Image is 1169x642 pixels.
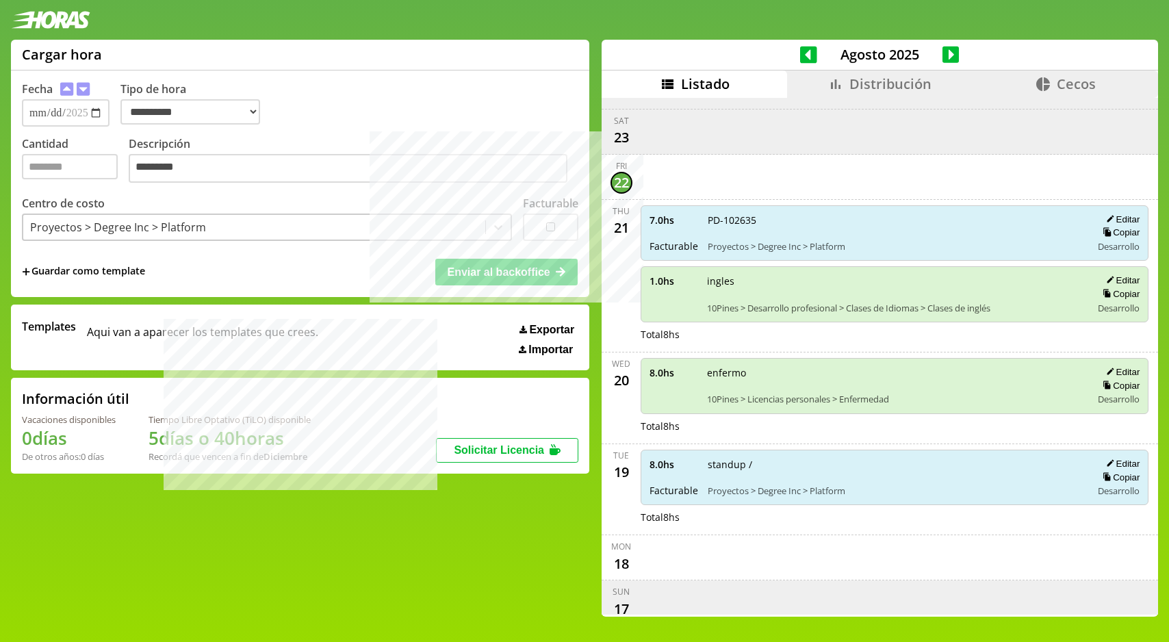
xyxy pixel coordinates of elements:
[707,366,1083,379] span: enfermo
[611,598,632,619] div: 17
[849,75,932,93] span: Distribución
[120,99,260,125] select: Tipo de hora
[22,136,129,186] label: Cantidad
[435,259,578,285] button: Enviar al backoffice
[528,344,573,356] span: Importar
[22,413,116,426] div: Vacaciones disponibles
[129,136,578,186] label: Descripción
[22,319,76,334] span: Templates
[707,302,1083,314] span: 10Pines > Desarrollo profesional > Clases de Idiomas > Clases de inglés
[129,154,567,183] textarea: Descripción
[708,214,1083,227] span: PD-102635
[614,115,629,127] div: Sat
[149,450,311,463] div: Recordá que vencen a fin de
[454,444,544,456] span: Solicitar Licencia
[120,81,271,127] label: Tipo de hora
[1102,458,1140,470] button: Editar
[707,393,1083,405] span: 10Pines > Licencias personales > Enfermedad
[650,458,698,471] span: 8.0 hs
[515,323,578,337] button: Exportar
[529,324,574,336] span: Exportar
[613,450,629,461] div: Tue
[708,485,1083,497] span: Proyectos > Degree Inc > Platform
[611,127,632,149] div: 23
[1099,288,1140,300] button: Copiar
[264,450,307,463] b: Diciembre
[87,319,318,356] span: Aqui van a aparecer los templates que crees.
[22,426,116,450] h1: 0 días
[611,461,632,483] div: 19
[650,214,698,227] span: 7.0 hs
[613,586,630,598] div: Sun
[611,172,632,194] div: 22
[650,366,697,379] span: 8.0 hs
[708,240,1083,253] span: Proyectos > Degree Inc > Platform
[1099,472,1140,483] button: Copiar
[1098,302,1140,314] span: Desarrollo
[22,264,30,279] span: +
[817,45,942,64] span: Agosto 2025
[1102,214,1140,225] button: Editar
[707,274,1083,287] span: ingles
[22,154,118,179] input: Cantidad
[708,458,1083,471] span: standup /
[611,217,632,239] div: 21
[611,541,631,552] div: Mon
[613,205,630,217] div: Thu
[149,426,311,450] h1: 5 días o 40 horas
[612,358,630,370] div: Wed
[1099,227,1140,238] button: Copiar
[650,484,698,497] span: Facturable
[611,370,632,391] div: 20
[22,196,105,211] label: Centro de costo
[11,11,90,29] img: logotipo
[650,274,697,287] span: 1.0 hs
[641,420,1149,433] div: Total 8 hs
[611,552,632,574] div: 18
[602,98,1158,615] div: scrollable content
[22,81,53,97] label: Fecha
[1098,485,1140,497] span: Desarrollo
[616,160,627,172] div: Fri
[22,450,116,463] div: De otros años: 0 días
[1102,366,1140,378] button: Editar
[1098,240,1140,253] span: Desarrollo
[1102,274,1140,286] button: Editar
[1057,75,1096,93] span: Cecos
[641,328,1149,341] div: Total 8 hs
[149,413,311,426] div: Tiempo Libre Optativo (TiLO) disponible
[681,75,730,93] span: Listado
[1099,380,1140,391] button: Copiar
[22,264,145,279] span: +Guardar como template
[22,389,129,408] h2: Información útil
[447,266,550,278] span: Enviar al backoffice
[22,45,102,64] h1: Cargar hora
[523,196,578,211] label: Facturable
[641,511,1149,524] div: Total 8 hs
[436,438,578,463] button: Solicitar Licencia
[1098,393,1140,405] span: Desarrollo
[650,240,698,253] span: Facturable
[30,220,206,235] div: Proyectos > Degree Inc > Platform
